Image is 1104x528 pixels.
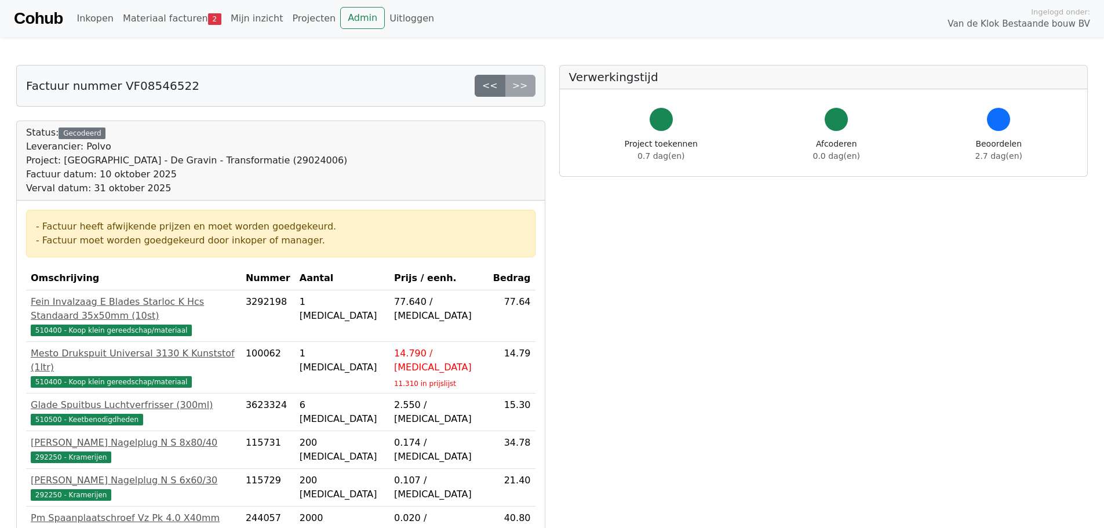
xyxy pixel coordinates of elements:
[31,474,236,487] div: [PERSON_NAME] Nagelplug N S 6x60/30
[394,398,484,426] div: 2.550 / [MEDICAL_DATA]
[14,5,63,32] a: Cohub
[625,138,698,162] div: Project toekennen
[226,7,288,30] a: Mijn inzicht
[31,325,192,336] span: 510400 - Koop klein gereedschap/materiaal
[489,469,535,507] td: 21.40
[31,474,236,501] a: [PERSON_NAME] Nagelplug N S 6x60/30292250 - Kramerijen
[31,295,236,337] a: Fein Invalzaag E Blades Starloc K Hcs Standaard 35x50mm (10st)510400 - Koop klein gereedschap/mat...
[300,474,385,501] div: 200 [MEDICAL_DATA]
[241,431,295,469] td: 115731
[241,290,295,342] td: 3292198
[31,436,236,450] div: [PERSON_NAME] Nagelplug N S 8x80/40
[31,347,236,374] div: Mesto Drukspuit Universal 3130 K Kunststof (1ltr)
[31,398,236,412] div: Glade Spuitbus Luchtverfrisser (300ml)
[31,295,236,323] div: Fein Invalzaag E Blades Starloc K Hcs Standaard 35x50mm (10st)
[31,414,143,425] span: 510500 - Keetbenodigdheden
[489,267,535,290] th: Bedrag
[975,138,1022,162] div: Beoordelen
[26,140,347,154] div: Leverancier: Polvo
[637,151,684,161] span: 0.7 dag(en)
[31,398,236,426] a: Glade Spuitbus Luchtverfrisser (300ml)510500 - Keetbenodigdheden
[72,7,118,30] a: Inkopen
[975,151,1022,161] span: 2.7 dag(en)
[241,267,295,290] th: Nummer
[59,128,105,139] div: Gecodeerd
[813,138,860,162] div: Afcoderen
[394,295,484,323] div: 77.640 / [MEDICAL_DATA]
[26,154,347,167] div: Project: [GEOGRAPHIC_DATA] - De Gravin - Transformatie (29024006)
[300,295,385,323] div: 1 [MEDICAL_DATA]
[475,75,505,97] a: <<
[31,489,111,501] span: 292250 - Kramerijen
[31,436,236,464] a: [PERSON_NAME] Nagelplug N S 8x80/40292250 - Kramerijen
[1031,6,1090,17] span: Ingelogd onder:
[340,7,385,29] a: Admin
[295,267,389,290] th: Aantal
[300,436,385,464] div: 200 [MEDICAL_DATA]
[241,469,295,507] td: 115729
[394,380,456,388] sub: 11.310 in prijslijst
[394,347,484,374] div: 14.790 / [MEDICAL_DATA]
[489,290,535,342] td: 77.64
[394,436,484,464] div: 0.174 / [MEDICAL_DATA]
[26,79,199,93] h5: Factuur nummer VF08546522
[36,234,526,247] div: - Factuur moet worden goedgekeurd door inkoper of manager.
[241,342,295,394] td: 100062
[489,342,535,394] td: 14.79
[489,431,535,469] td: 34.78
[813,151,860,161] span: 0.0 dag(en)
[26,267,241,290] th: Omschrijving
[208,13,221,25] span: 2
[287,7,340,30] a: Projecten
[31,451,111,463] span: 292250 - Kramerijen
[300,398,385,426] div: 6 [MEDICAL_DATA]
[26,181,347,195] div: Verval datum: 31 oktober 2025
[489,394,535,431] td: 15.30
[389,267,489,290] th: Prijs / eenh.
[31,376,192,388] span: 510400 - Koop klein gereedschap/materiaal
[118,7,226,30] a: Materiaal facturen2
[394,474,484,501] div: 0.107 / [MEDICAL_DATA]
[569,70,1079,84] h5: Verwerkingstijd
[948,17,1090,31] span: Van de Klok Bestaande bouw BV
[31,347,236,388] a: Mesto Drukspuit Universal 3130 K Kunststof (1ltr)510400 - Koop klein gereedschap/materiaal
[241,394,295,431] td: 3623324
[385,7,439,30] a: Uitloggen
[26,126,347,195] div: Status:
[300,347,385,374] div: 1 [MEDICAL_DATA]
[36,220,526,234] div: - Factuur heeft afwijkende prijzen en moet worden goedgekeurd.
[26,167,347,181] div: Factuur datum: 10 oktober 2025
